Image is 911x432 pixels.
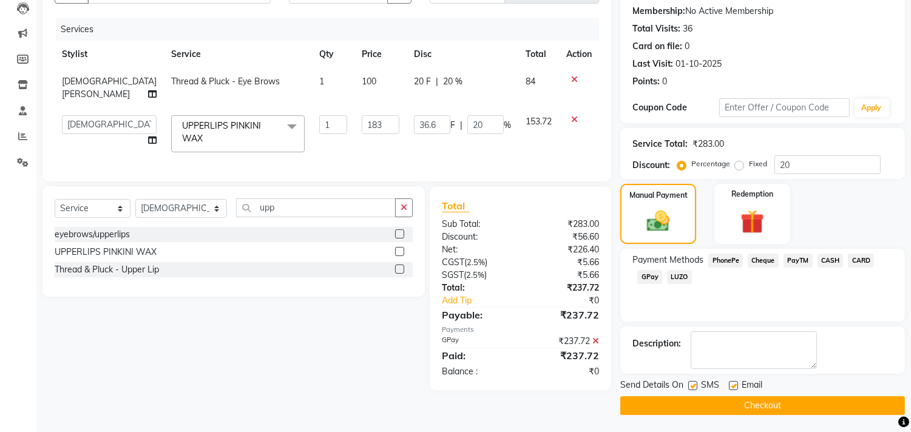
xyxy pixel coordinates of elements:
[442,257,464,268] span: CGST
[731,189,773,200] label: Redemption
[632,75,660,88] div: Points:
[526,116,552,127] span: 153.72
[236,198,396,217] input: Search or Scan
[632,5,893,18] div: No Active Membership
[662,75,667,88] div: 0
[442,325,599,335] div: Payments
[620,396,905,415] button: Checkout
[442,200,470,212] span: Total
[632,159,670,172] div: Discount:
[620,379,683,394] span: Send Details On
[443,75,462,88] span: 20 %
[632,254,703,266] span: Payment Methods
[433,308,521,322] div: Payable:
[637,270,662,284] span: GPay
[521,348,609,363] div: ₹237.72
[433,256,521,269] div: ( )
[203,133,208,144] a: x
[55,263,159,276] div: Thread & Pluck - Upper Lip
[433,365,521,378] div: Balance :
[526,76,535,87] span: 84
[748,254,779,268] span: Cheque
[521,243,609,256] div: ₹226.40
[466,270,484,280] span: 2.5%
[855,99,889,117] button: Apply
[62,76,157,100] span: [DEMOGRAPHIC_DATA][PERSON_NAME]
[559,41,599,68] th: Action
[442,269,464,280] span: SGST
[521,256,609,269] div: ₹5.66
[632,58,673,70] div: Last Visit:
[521,308,609,322] div: ₹237.72
[433,335,521,348] div: GPay
[749,158,767,169] label: Fixed
[182,120,261,144] span: UPPERLIPS PINKINI WAX
[55,246,157,258] div: UPPERLIPS PINKINI WAX
[467,257,485,267] span: 2.5%
[632,337,681,350] div: Description:
[521,269,609,282] div: ₹5.66
[55,228,130,241] div: eyebrows/upperlips
[55,41,164,68] th: Stylist
[632,5,685,18] div: Membership:
[164,41,312,68] th: Service
[319,76,324,87] span: 1
[685,40,689,53] div: 0
[742,379,762,394] span: Email
[362,76,376,87] span: 100
[521,231,609,243] div: ₹56.60
[433,348,521,363] div: Paid:
[708,254,743,268] span: PhonePe
[433,282,521,294] div: Total:
[676,58,722,70] div: 01-10-2025
[433,269,521,282] div: ( )
[784,254,813,268] span: PayTM
[629,190,688,201] label: Manual Payment
[312,41,354,68] th: Qty
[521,335,609,348] div: ₹237.72
[733,207,771,237] img: _gift.svg
[693,138,724,150] div: ₹283.00
[460,119,462,132] span: |
[433,294,535,307] a: Add Tip
[818,254,844,268] span: CASH
[719,98,849,117] input: Enter Offer / Coupon Code
[504,119,511,132] span: %
[632,40,682,53] div: Card on file:
[521,365,609,378] div: ₹0
[433,231,521,243] div: Discount:
[518,41,560,68] th: Total
[691,158,730,169] label: Percentage
[433,243,521,256] div: Net:
[848,254,874,268] span: CARD
[701,379,719,394] span: SMS
[450,119,455,132] span: F
[632,101,719,114] div: Coupon Code
[632,22,680,35] div: Total Visits:
[667,270,692,284] span: LUZO
[354,41,407,68] th: Price
[632,138,688,150] div: Service Total:
[433,218,521,231] div: Sub Total:
[683,22,693,35] div: 36
[521,282,609,294] div: ₹237.72
[535,294,609,307] div: ₹0
[640,208,676,234] img: _cash.svg
[171,76,280,87] span: Thread & Pluck - Eye Brows
[521,218,609,231] div: ₹283.00
[436,75,438,88] span: |
[414,75,431,88] span: 20 F
[407,41,518,68] th: Disc
[56,18,608,41] div: Services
